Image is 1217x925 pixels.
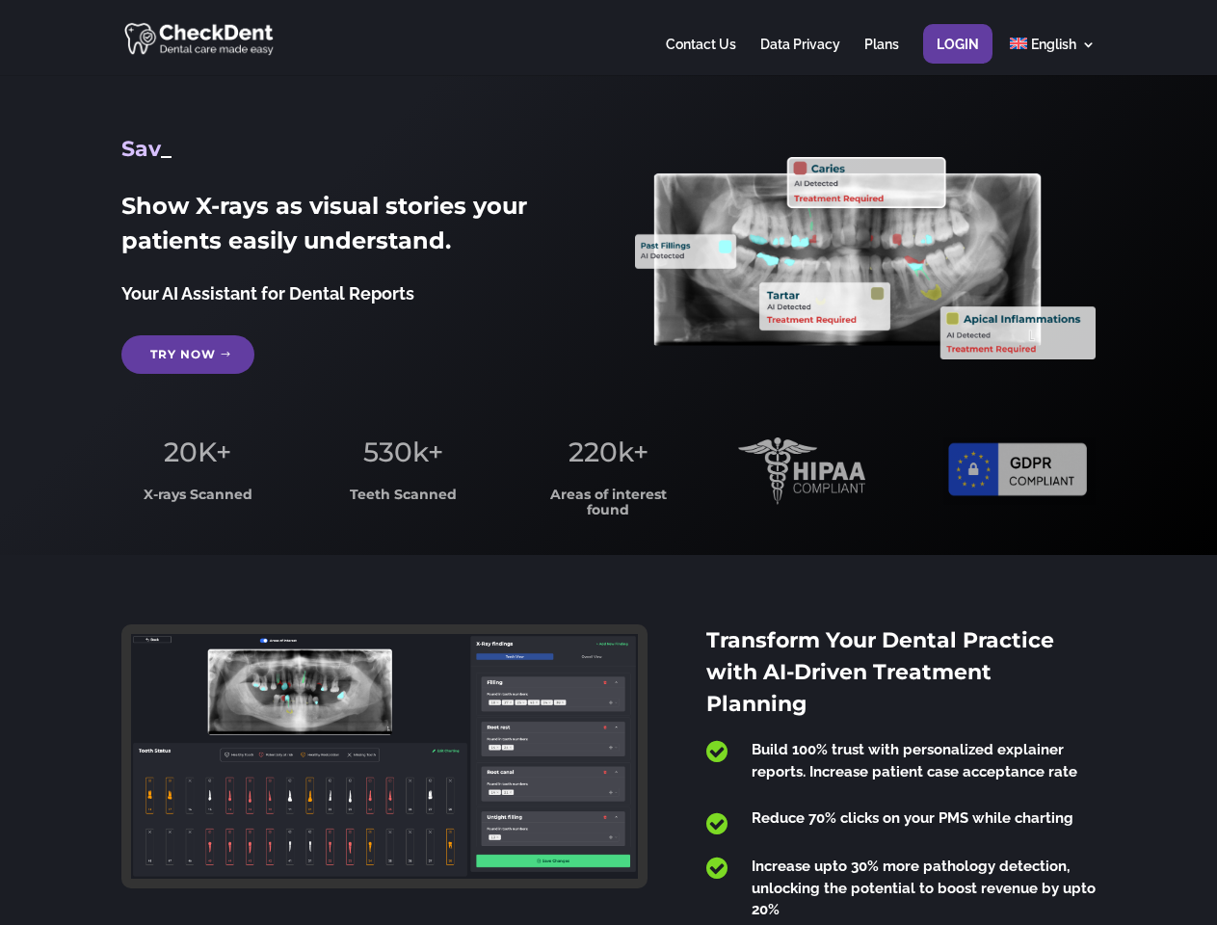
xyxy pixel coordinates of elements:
[760,38,840,75] a: Data Privacy
[666,38,736,75] a: Contact Us
[121,136,161,162] span: Sav
[752,858,1096,918] span: Increase upto 30% more pathology detection, unlocking the potential to boost revenue by upto 20%
[569,436,648,468] span: 220k+
[533,488,685,527] h3: Areas of interest found
[864,38,899,75] a: Plans
[1010,38,1096,75] a: English
[164,436,231,468] span: 20K+
[937,38,979,75] a: Login
[752,809,1073,827] span: Reduce 70% clicks on your PMS while charting
[121,283,414,304] span: Your AI Assistant for Dental Reports
[635,157,1095,359] img: X_Ray_annotated
[752,741,1077,780] span: Build 100% trust with personalized explainer reports. Increase patient case acceptance rate
[121,335,254,374] a: Try Now
[121,189,581,268] h2: Show X-rays as visual stories your patients easily understand.
[706,811,728,836] span: 
[124,19,276,57] img: CheckDent AI
[161,136,172,162] span: _
[706,739,728,764] span: 
[706,627,1054,717] span: Transform Your Dental Practice with AI-Driven Treatment Planning
[706,856,728,881] span: 
[363,436,443,468] span: 530k+
[1031,37,1076,52] span: English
